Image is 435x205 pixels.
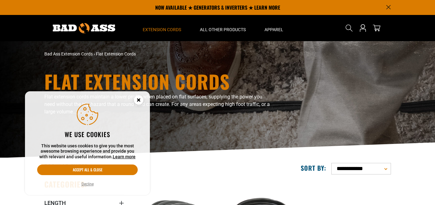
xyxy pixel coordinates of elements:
[37,143,138,160] p: This website uses cookies to give you the most awesome browsing experience and provide you with r...
[44,72,272,91] h1: Flat Extension Cords
[301,164,326,172] label: Sort by:
[133,15,190,41] summary: Extension Cords
[264,27,283,32] span: Apparel
[143,27,181,32] span: Extension Cords
[96,51,136,56] span: Flat Extension Cords
[94,51,95,56] span: ›
[44,51,272,57] nav: breadcrumbs
[190,15,255,41] summary: All Other Products
[37,164,138,175] button: Accept all & close
[200,27,246,32] span: All Other Products
[113,154,136,159] a: Learn more
[255,15,293,41] summary: Apparel
[53,23,115,33] img: Bad Ass Extension Cords
[25,91,150,195] aside: Cookie Consent
[44,94,270,115] span: Flat extension cords maintain a lower profile when placed on flat surfaces, supplying the power y...
[37,130,138,138] h2: We use cookies
[80,181,96,187] button: Decline
[344,23,354,33] summary: Search
[44,51,93,56] a: Bad Ass Extension Cords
